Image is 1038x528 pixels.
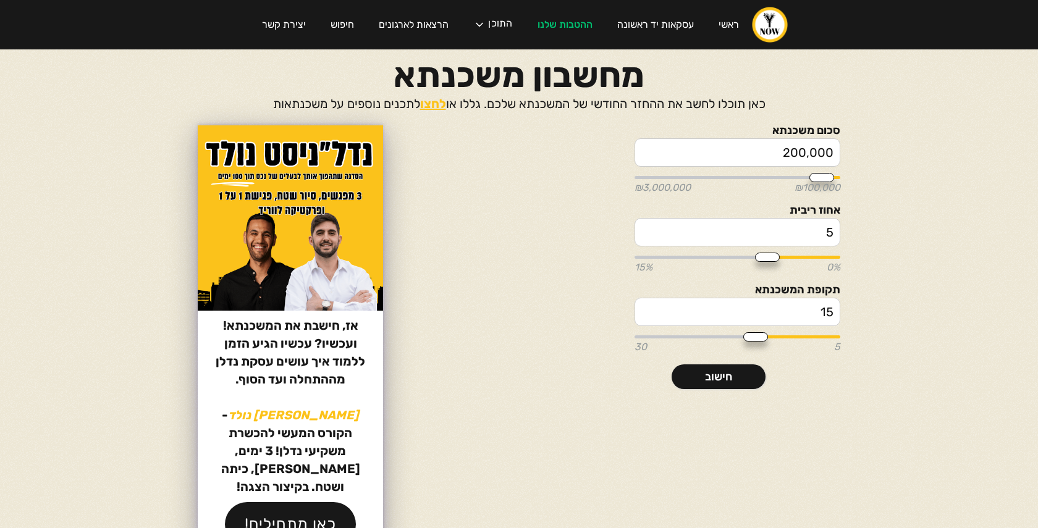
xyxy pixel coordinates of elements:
span: 30 [635,342,647,352]
span: ₪3,000,000 [635,183,691,193]
h1: מחשבון משכנתא [394,62,644,89]
label: תקופת המשכנתא [635,285,840,295]
div: התוכן [461,6,525,43]
a: לחצו [420,96,446,111]
div: התוכן [488,19,512,31]
a: home [751,6,788,43]
span: 0% [827,262,840,272]
a: חיפוש [318,7,366,42]
strong: [PERSON_NAME] נולד [228,408,359,422]
label: אחוז ריבית [635,205,840,215]
span: 15% [635,262,652,272]
a: ראשי [706,7,751,42]
span: 5 [834,342,840,352]
label: סכום משכנתא [635,125,840,135]
span: ₪100,000 [795,183,840,193]
a: הרצאות לארגונים [366,7,461,42]
a: עסקאות יד ראשונה [605,7,706,42]
p: כאן תוכלו לחשב את ההחזר החודשי של המשכנתא שלכם. גללו או לתכנים נוספים על משכנתאות [273,95,766,113]
a: חישוב [672,364,766,389]
a: יצירת קשר [250,7,318,42]
a: ההטבות שלנו [525,7,605,42]
p: אז, חישבת את המשכנתא! ועכשיו? עכשיו הגיע הזמן ללמוד איך עושים עסקת נדלן מההתחלה ועד הסוף. ‍ - הקו... [198,317,383,496]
